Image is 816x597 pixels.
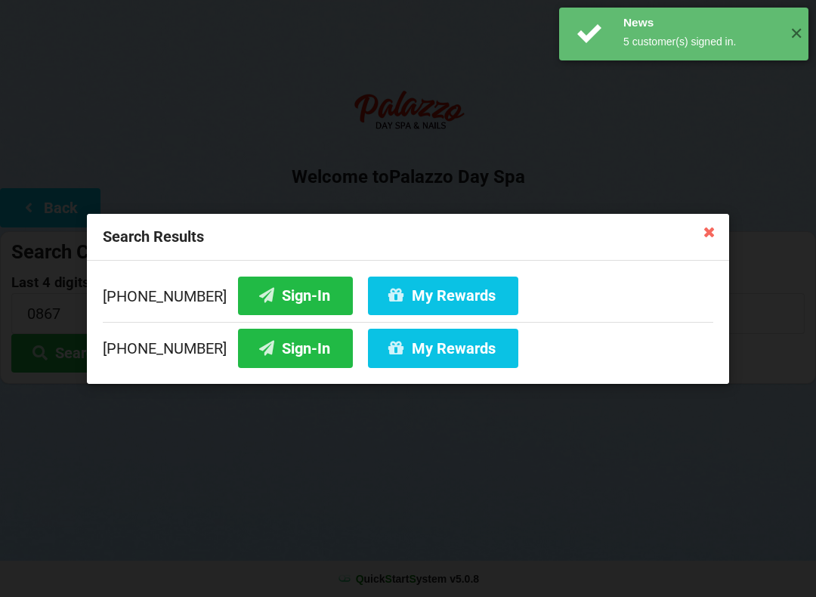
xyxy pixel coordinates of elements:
div: [PHONE_NUMBER] [103,276,713,321]
button: Sign-In [238,329,353,367]
div: News [623,15,778,30]
button: My Rewards [368,329,518,367]
div: Search Results [87,214,729,261]
div: [PHONE_NUMBER] [103,321,713,367]
button: My Rewards [368,276,518,314]
button: Sign-In [238,276,353,314]
div: 5 customer(s) signed in. [623,34,778,49]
